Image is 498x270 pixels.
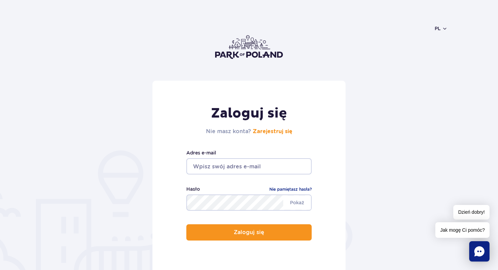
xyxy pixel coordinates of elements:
[435,25,448,32] button: pl
[253,129,292,134] a: Zarejestruj się
[186,185,200,193] label: Hasło
[469,241,490,262] div: Chat
[186,224,312,241] button: Zaloguj się
[206,105,292,122] h1: Zaloguj się
[186,149,312,157] label: Adres e-mail
[435,222,490,238] span: Jak mogę Ci pomóc?
[206,127,292,136] h2: Nie masz konta?
[215,35,283,59] img: Park of Poland logo
[186,158,312,174] input: Wpisz swój adres e-mail
[269,186,312,193] a: Nie pamiętasz hasła?
[234,229,264,235] p: Zaloguj się
[453,205,490,220] span: Dzień dobry!
[283,195,311,210] span: Pokaż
